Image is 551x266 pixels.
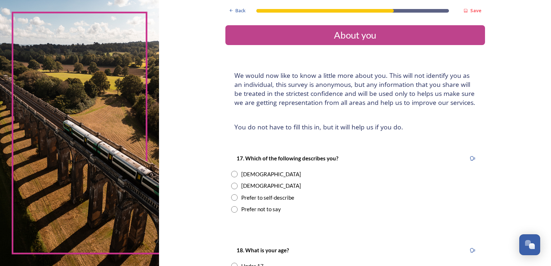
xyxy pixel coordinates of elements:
[241,170,301,178] div: [DEMOGRAPHIC_DATA]
[234,71,476,107] h4: We would now like to know a little more about you. This will not identify you as an individual, t...
[241,194,294,202] div: Prefer to self-describe
[228,28,482,42] div: About you
[237,247,289,253] strong: 18. What is your age?
[241,182,301,190] div: [DEMOGRAPHIC_DATA]
[241,205,281,213] div: Prefer not to say
[237,155,338,161] strong: 17. Which of the following describes you?
[519,234,540,255] button: Open Chat
[235,7,246,14] span: Back
[470,7,481,14] strong: Save
[234,123,476,132] h4: You do not have to fill this in, but it will help us if you do.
